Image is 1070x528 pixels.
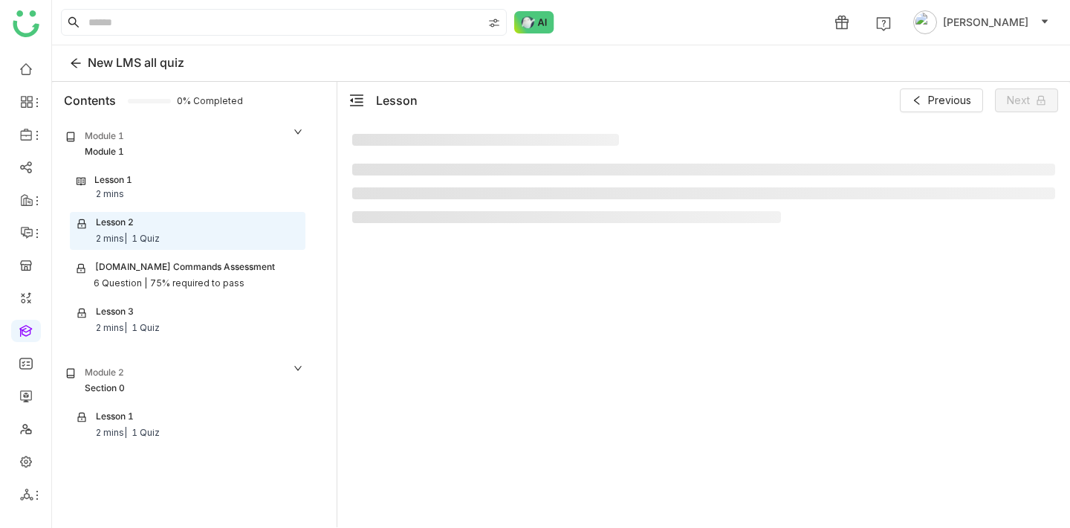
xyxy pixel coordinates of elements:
div: Module 1 [85,129,124,144]
div: 2 mins [96,426,127,440]
div: Lesson 1 [96,410,134,426]
div: Module 1 [85,145,124,159]
div: 2 mins [96,187,124,202]
div: Module 1Module 1 [55,119,314,170]
span: | [124,322,127,333]
div: Lesson 3 [96,305,134,321]
img: logo [13,10,39,37]
div: 2 mins [96,321,127,335]
button: [PERSON_NAME] [910,10,1052,34]
span: Previous [928,92,971,109]
div: 75% required to pass [150,277,244,291]
div: Lesson 2 [96,216,134,232]
div: 2 mins [96,232,127,246]
div: 6 Question | [94,277,147,291]
img: lesson.svg [77,176,85,187]
img: avatar [913,10,937,34]
div: 1 Quiz [132,232,160,246]
span: New LMS all quiz [88,55,184,70]
div: Contents [64,91,116,109]
div: Lesson 1 [94,173,132,187]
span: 0% Completed [177,97,195,106]
img: ask-buddy-normal.svg [514,11,554,33]
div: [DOMAIN_NAME] Commands Assessment [95,260,275,277]
button: Next [995,88,1058,112]
img: search-type.svg [488,17,500,29]
span: | [124,427,127,438]
span: menu-fold [349,93,364,108]
div: Module 2 [85,366,124,380]
span: [PERSON_NAME] [943,14,1028,30]
div: Section 0 [85,381,125,396]
div: 1 Quiz [132,321,160,335]
span: | [124,233,127,244]
img: help.svg [876,16,891,31]
button: menu-fold [349,93,364,109]
button: Previous [900,88,983,112]
div: Module 2Section 0 [55,355,314,406]
div: 1 Quiz [132,426,160,440]
div: Lesson [376,91,418,109]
